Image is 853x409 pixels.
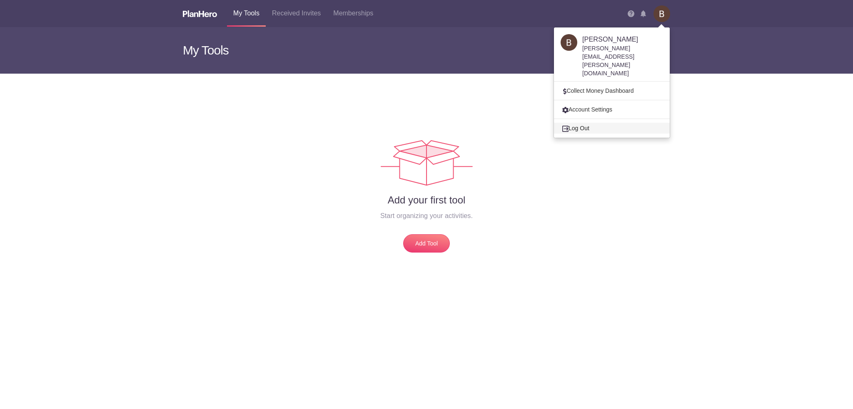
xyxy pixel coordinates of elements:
img: Logo white planhero [183,10,217,17]
img: Logout [562,126,569,132]
a: Add Tool [403,234,450,253]
h3: My Tools [183,27,420,74]
img: Tools empty [381,140,473,186]
img: Acg8ocjnng hbkc5q95ld eti2jcmp27j47j6nv1tvk8x lz87ikoq s96 c?1759343440 [561,34,577,51]
h4: Start organizing your activities. [189,211,664,221]
h4: [PERSON_NAME] [582,34,663,44]
img: Account settings [562,107,569,113]
a: Account Settings [554,104,670,115]
img: Acg8ocjnng hbkc5q95ld eti2jcmp27j47j6nv1tvk8x lz87ikoq s96 c?1759343440 [653,5,670,22]
img: Dollar sign [563,88,566,94]
img: Help icon [628,10,634,17]
a: Log Out [554,123,670,134]
img: Notifications [641,10,646,17]
div: [PERSON_NAME][EMAIL_ADDRESS][PERSON_NAME][DOMAIN_NAME] [582,44,663,77]
h2: Add your first tool [189,194,664,206]
a: Collect Money Dashboard [554,85,670,96]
